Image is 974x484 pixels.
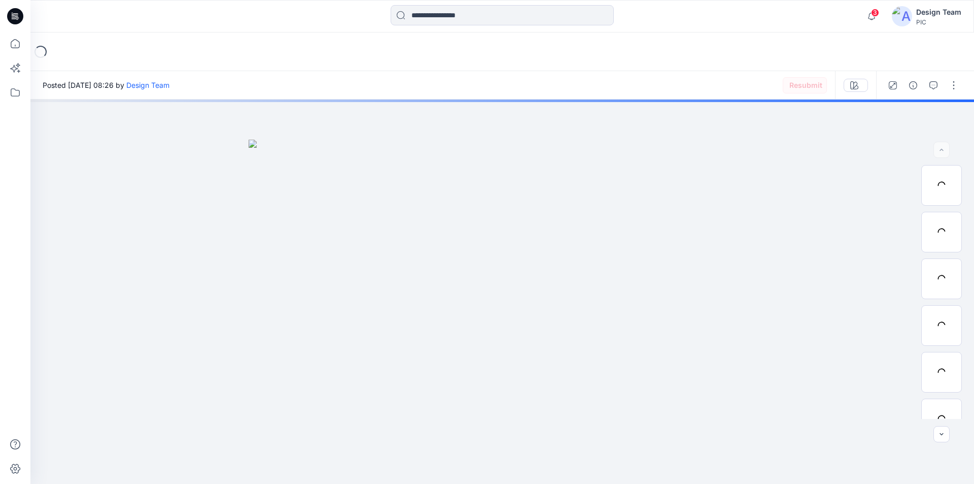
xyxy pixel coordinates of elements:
div: Design Team [916,6,961,18]
div: PIC [916,18,961,26]
span: Posted [DATE] 08:26 by [43,80,169,90]
button: Details [905,77,921,93]
a: Design Team [126,81,169,89]
img: avatar [892,6,912,26]
span: 3 [871,9,879,17]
